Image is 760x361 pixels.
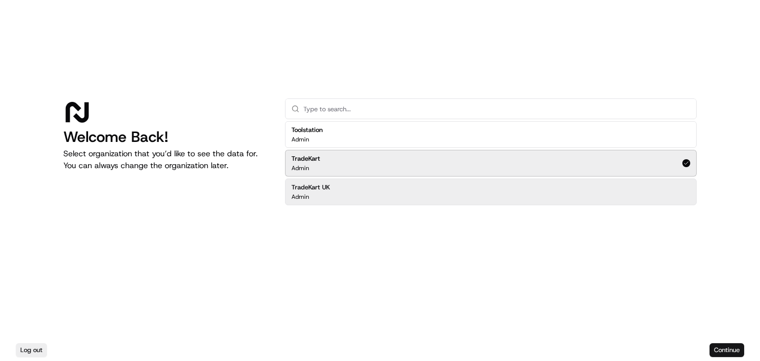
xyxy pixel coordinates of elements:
h2: TradeKart [291,154,320,163]
h2: TradeKart UK [291,183,330,192]
p: Select organization that you’d like to see the data for. You can always change the organization l... [63,148,269,172]
button: Log out [16,343,47,357]
button: Continue [710,343,744,357]
h1: Welcome Back! [63,128,269,146]
h2: Toolstation [291,126,323,135]
p: Admin [291,193,309,201]
p: Admin [291,164,309,172]
div: Suggestions [285,119,697,207]
p: Admin [291,135,309,143]
input: Type to search... [303,99,690,119]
